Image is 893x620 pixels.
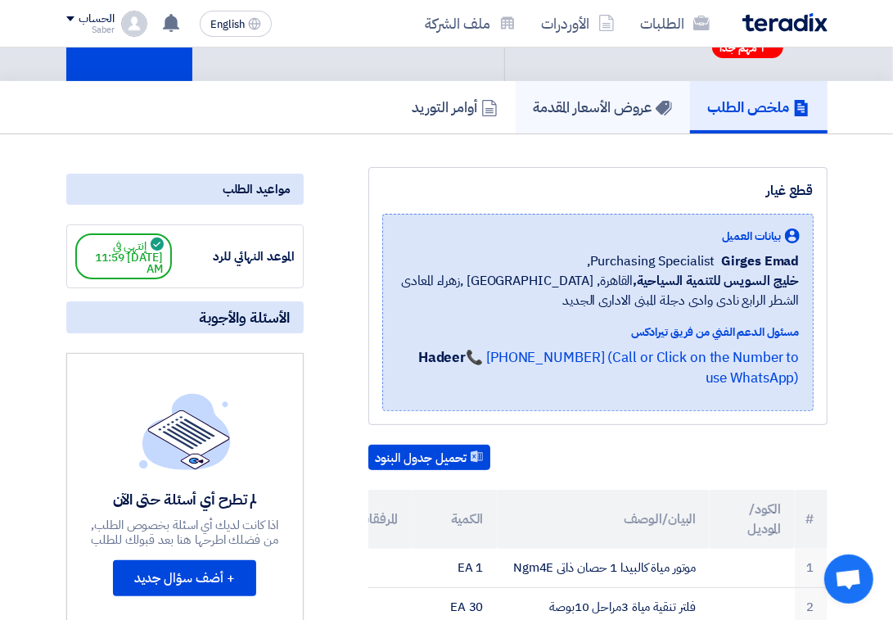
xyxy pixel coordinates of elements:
img: Teradix logo [742,13,828,32]
td: موتور مياة كالبيدا 1 حصان ذاتى Ngm4E [497,549,710,587]
span: Girges Emad [722,251,800,271]
div: الموعد النهائي للرد [172,247,295,266]
div: اذا كانت لديك أي اسئلة بخصوص الطلب, من فضلك اطرحها هنا بعد قبولك للطلب [90,518,280,547]
a: ملخص الطلب [690,81,828,134]
a: الأوردرات [529,4,628,43]
th: المرفقات [327,490,412,549]
h5: أوامر التوريد [413,97,498,116]
td: 1 EA [412,549,497,587]
img: profile_test.png [121,11,147,37]
button: + أضف سؤال جديد [113,560,256,596]
img: empty_state_list.svg [139,393,231,470]
th: # [795,490,828,549]
span: الأسئلة والأجوبة [200,308,291,327]
a: الطلبات [628,4,723,43]
th: الكمية [412,490,497,549]
div: مسئول الدعم الفني من فريق تيرادكس [396,324,800,341]
span: إنتهي في [DATE] 11:59 AM [75,233,172,279]
span: مهم جدا [720,40,758,56]
a: أوامر التوريد [395,81,516,134]
strong: Hadeer [418,347,466,368]
button: English [200,11,272,37]
span: English [210,19,245,30]
div: Saber [66,25,115,34]
div: قطع غيار [382,181,814,201]
td: 1 [795,549,828,587]
span: Purchasing Specialist, [587,251,715,271]
span: القاهرة, [GEOGRAPHIC_DATA] ,زهراء المعادى الشطر الرابع نادى وادى دجلة المبنى الادارى الجديد [396,271,800,310]
th: الكود/الموديل [710,490,795,549]
div: مواعيد الطلب [66,174,304,205]
div: Open chat [824,554,873,604]
h5: عروض الأسعار المقدمة [534,97,672,116]
button: تحميل جدول البنود [368,445,490,471]
a: ملف الشركة [413,4,529,43]
a: 📞 [PHONE_NUMBER] (Call or Click on the Number to use WhatsApp) [466,347,799,389]
div: الحساب [79,12,115,26]
b: خليج السويس للتنمية السياحية, [633,271,799,291]
h5: ملخص الطلب [708,97,810,116]
span: بيانات العميل [722,228,782,245]
a: عروض الأسعار المقدمة [516,81,690,134]
th: البيان/الوصف [497,490,710,549]
div: لم تطرح أي أسئلة حتى الآن [90,490,280,509]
